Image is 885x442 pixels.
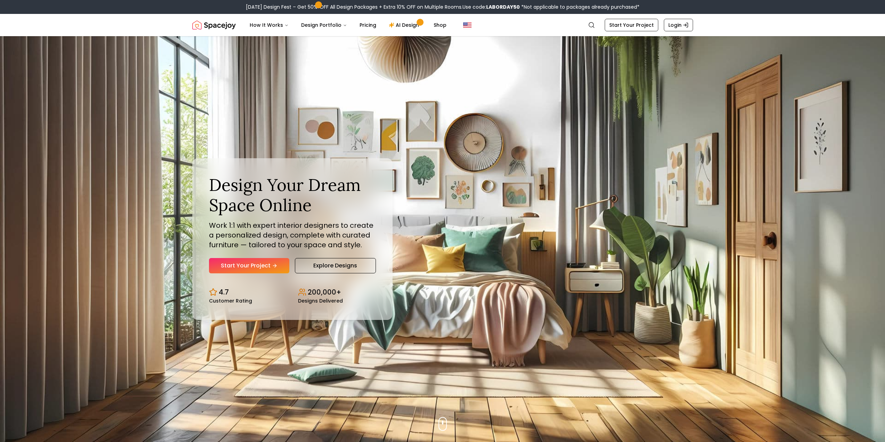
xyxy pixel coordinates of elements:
[295,258,376,273] a: Explore Designs
[486,3,520,10] b: LABORDAY50
[192,14,693,36] nav: Global
[209,298,252,303] small: Customer Rating
[209,220,376,250] p: Work 1:1 with expert interior designers to create a personalized design, complete with curated fu...
[192,18,236,32] img: Spacejoy Logo
[462,3,520,10] span: Use code:
[219,287,229,297] p: 4.7
[664,19,693,31] a: Login
[383,18,427,32] a: AI Design
[209,282,376,303] div: Design stats
[244,18,294,32] button: How It Works
[244,18,452,32] nav: Main
[296,18,353,32] button: Design Portfolio
[463,21,472,29] img: United States
[605,19,658,31] a: Start Your Project
[209,175,376,215] h1: Design Your Dream Space Online
[192,18,236,32] a: Spacejoy
[354,18,382,32] a: Pricing
[428,18,452,32] a: Shop
[298,298,343,303] small: Designs Delivered
[308,287,341,297] p: 200,000+
[246,3,639,10] div: [DATE] Design Fest – Get 50% OFF All Design Packages + Extra 10% OFF on Multiple Rooms.
[520,3,639,10] span: *Not applicable to packages already purchased*
[209,258,289,273] a: Start Your Project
